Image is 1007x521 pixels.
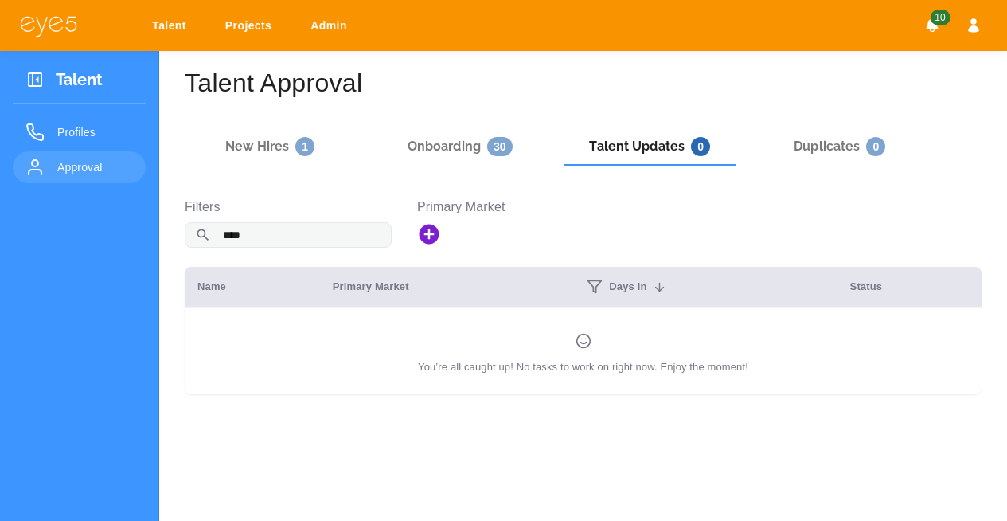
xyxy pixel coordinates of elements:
h6: Onboarding [408,137,513,156]
th: Status [837,267,982,308]
span: 30 [487,137,513,156]
a: Admin [300,11,363,41]
a: Profiles [13,116,146,148]
label: Filters [185,198,392,216]
th: Primary Market [320,267,575,308]
p: Talent Approval [185,70,362,96]
span: 0 [691,137,710,156]
span: Profiles [57,123,133,142]
h6: Talent Updates [589,137,710,156]
span: 0 [866,137,885,156]
img: eye5 [19,14,78,37]
h3: Talent [56,70,103,95]
h6: Duplicates [794,137,885,156]
button: Notifications [918,11,947,40]
span: Days in [609,280,646,294]
span: Approval [57,158,133,177]
a: Talent [142,11,202,41]
span: 1 [295,137,314,156]
h6: New Hires [225,137,314,156]
label: Primary Market [417,198,505,216]
th: Name [185,267,320,308]
a: Projects [215,11,287,41]
p: You’re all caught up! No tasks to work on right now. Enjoy the moment! [197,359,969,375]
a: Approval [13,151,146,183]
span: 10 [930,10,950,25]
